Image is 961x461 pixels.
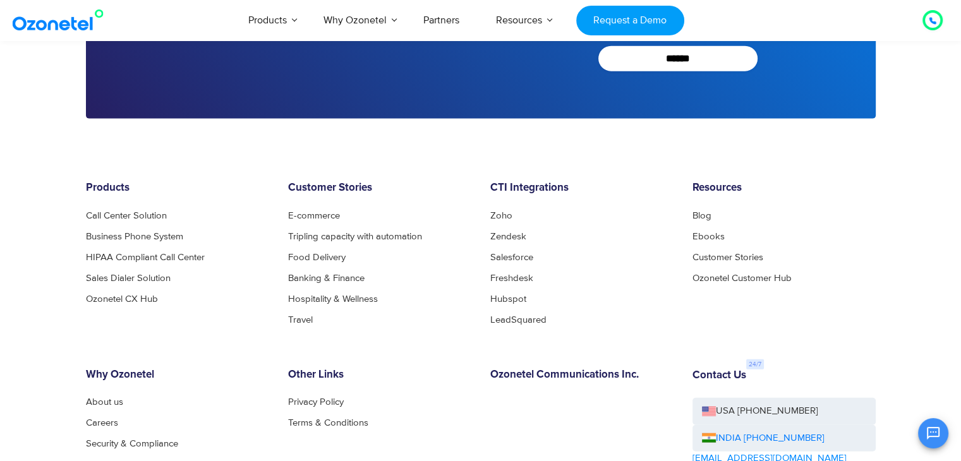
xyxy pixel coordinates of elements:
a: Security & Compliance [86,439,178,448]
a: Banking & Finance [288,273,365,283]
a: E-commerce [288,211,340,220]
a: Terms & Conditions [288,418,368,428]
button: Open chat [918,418,948,448]
a: Hospitality & Wellness [288,294,378,304]
a: Zendesk [490,232,526,241]
a: Blog [692,211,711,220]
h6: Other Links [288,369,471,381]
a: LeadSquared [490,315,547,325]
a: Sales Dialer Solution [86,273,171,283]
a: About us [86,397,123,407]
a: USA [PHONE_NUMBER] [692,398,876,425]
a: Ozonetel Customer Hub [692,273,792,283]
a: Ebooks [692,232,725,241]
h6: Ozonetel Communications Inc. [490,369,674,381]
a: Salesforce [490,253,533,262]
a: Ozonetel CX Hub [86,294,158,304]
h6: Customer Stories [288,182,471,195]
a: Careers [86,418,118,428]
h6: Contact Us [692,369,746,382]
a: Privacy Policy [288,397,344,407]
a: Call Center Solution [86,211,167,220]
a: Customer Stories [692,253,763,262]
img: us-flag.png [702,407,716,416]
a: Business Phone System [86,232,183,241]
a: Tripling capacity with automation [288,232,422,241]
a: Food Delivery [288,253,346,262]
a: Zoho [490,211,512,220]
h6: Resources [692,182,876,195]
h6: Products [86,182,269,195]
a: HIPAA Compliant Call Center [86,253,205,262]
a: Hubspot [490,294,526,304]
h6: CTI Integrations [490,182,674,195]
a: Travel [288,315,313,325]
a: Freshdesk [490,273,533,283]
h6: Why Ozonetel [86,369,269,381]
a: Request a Demo [576,6,684,35]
